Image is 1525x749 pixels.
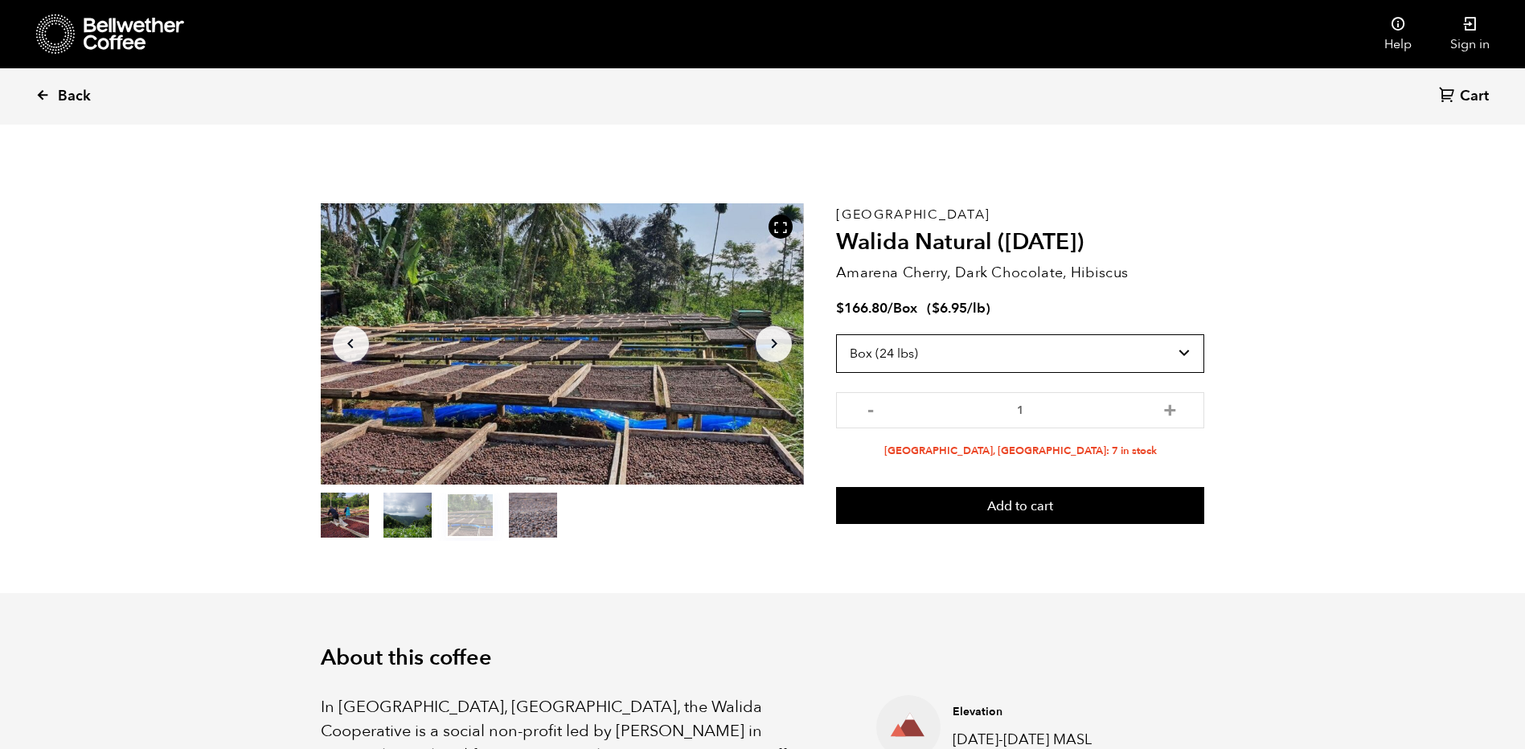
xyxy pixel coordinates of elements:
button: Add to cart [836,487,1204,524]
h2: Walida Natural ([DATE]) [836,229,1204,256]
span: Box [893,299,917,317]
h2: About this coffee [321,645,1205,671]
p: Amarena Cherry, Dark Chocolate, Hibiscus [836,262,1204,284]
button: + [1160,400,1180,416]
bdi: 6.95 [932,299,967,317]
h4: Elevation [953,704,1122,720]
span: Cart [1460,87,1489,106]
span: / [888,299,893,317]
a: Cart [1439,86,1493,108]
span: ( ) [927,299,990,317]
span: $ [836,299,844,317]
li: [GEOGRAPHIC_DATA], [GEOGRAPHIC_DATA]: 7 in stock [836,444,1204,459]
button: - [860,400,880,416]
span: /lb [967,299,986,317]
span: $ [932,299,940,317]
span: Back [58,87,91,106]
bdi: 166.80 [836,299,888,317]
